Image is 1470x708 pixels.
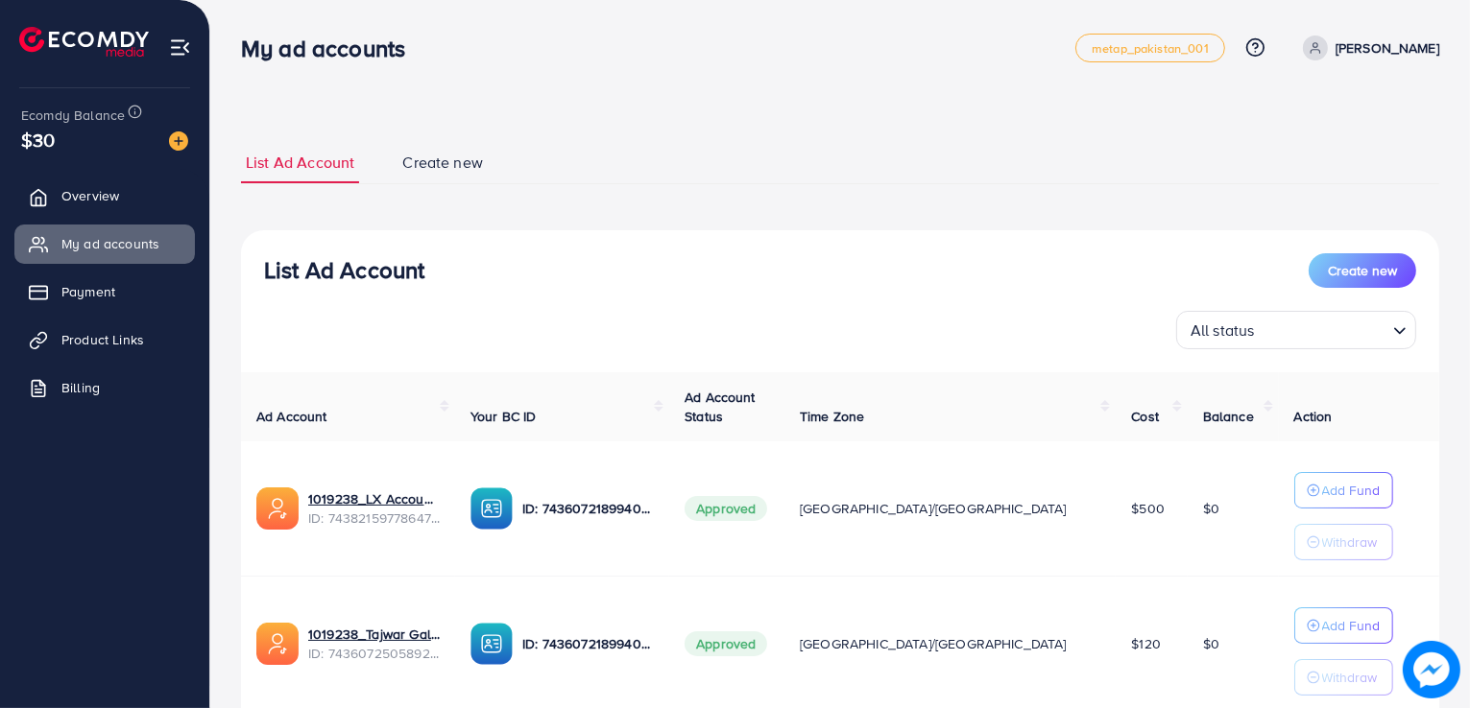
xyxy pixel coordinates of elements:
[61,186,119,205] span: Overview
[308,508,440,528] span: ID: 7438215977864790017
[685,496,767,521] span: Approved
[1409,647,1455,693] img: image
[14,224,195,263] a: My ad accounts
[1075,34,1225,62] a: metap_pakistan_001
[1294,607,1393,644] button: Add Fund
[1322,479,1381,502] p: Add Fund
[1261,313,1386,344] input: Search for option
[14,177,195,215] a: Overview
[1203,499,1219,518] span: $0
[1176,311,1416,349] div: Search for option
[1336,36,1439,59] p: [PERSON_NAME]
[61,330,144,349] span: Product Links
[1322,666,1378,689] p: Withdraw
[61,378,100,397] span: Billing
[19,27,149,57] img: logo
[1295,35,1439,60] a: [PERSON_NAME]
[308,625,440,664] div: <span class='underline'>1019238_Tajwar Galleria_1731345557800</span></br>7436072505892634641
[1294,407,1333,426] span: Action
[685,631,767,656] span: Approved
[470,623,513,665] img: ic-ba-acc.ded83a64.svg
[21,126,55,153] span: $30
[256,407,327,426] span: Ad Account
[1131,407,1159,426] span: Cost
[1131,634,1161,653] span: $120
[169,36,191,59] img: menu
[61,234,159,253] span: My ad accounts
[1322,614,1381,637] p: Add Fund
[1322,531,1378,554] p: Withdraw
[685,388,756,426] span: Ad Account Status
[522,497,654,520] p: ID: 7436072189940072465
[1203,634,1219,653] span: $0
[14,368,195,407] a: Billing
[308,644,440,663] span: ID: 7436072505892634641
[470,407,537,426] span: Your BC ID
[522,632,654,655] p: ID: 7436072189940072465
[308,489,440,508] a: 1019238_LX Account_1731844624766
[402,152,483,174] span: Create new
[1203,407,1254,426] span: Balance
[169,131,188,151] img: image
[1092,42,1209,55] span: metap_pakistan_001
[800,407,864,426] span: Time Zone
[61,282,115,301] span: Payment
[1131,499,1165,518] span: $500
[264,256,424,284] h3: List Ad Account
[308,489,440,529] div: <span class='underline'>1019238_LX Account_1731844624766</span></br>7438215977864790017
[1294,472,1393,508] button: Add Fund
[21,106,125,125] span: Ecomdy Balance
[1187,317,1259,344] span: All status
[1294,524,1393,560] button: Withdraw
[308,625,440,644] a: 1019238_Tajwar Galleria_1731345557800
[800,634,1067,653] span: [GEOGRAPHIC_DATA]/[GEOGRAPHIC_DATA]
[1328,261,1397,280] span: Create new
[256,623,299,665] img: ic-ads-acc.e4c84228.svg
[470,487,513,530] img: ic-ba-acc.ded83a64.svg
[1294,659,1393,696] button: Withdraw
[14,272,195,311] a: Payment
[246,152,354,174] span: List Ad Account
[241,35,421,62] h3: My ad accounts
[256,487,299,530] img: ic-ads-acc.e4c84228.svg
[14,320,195,359] a: Product Links
[1309,253,1416,288] button: Create new
[800,499,1067,518] span: [GEOGRAPHIC_DATA]/[GEOGRAPHIC_DATA]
